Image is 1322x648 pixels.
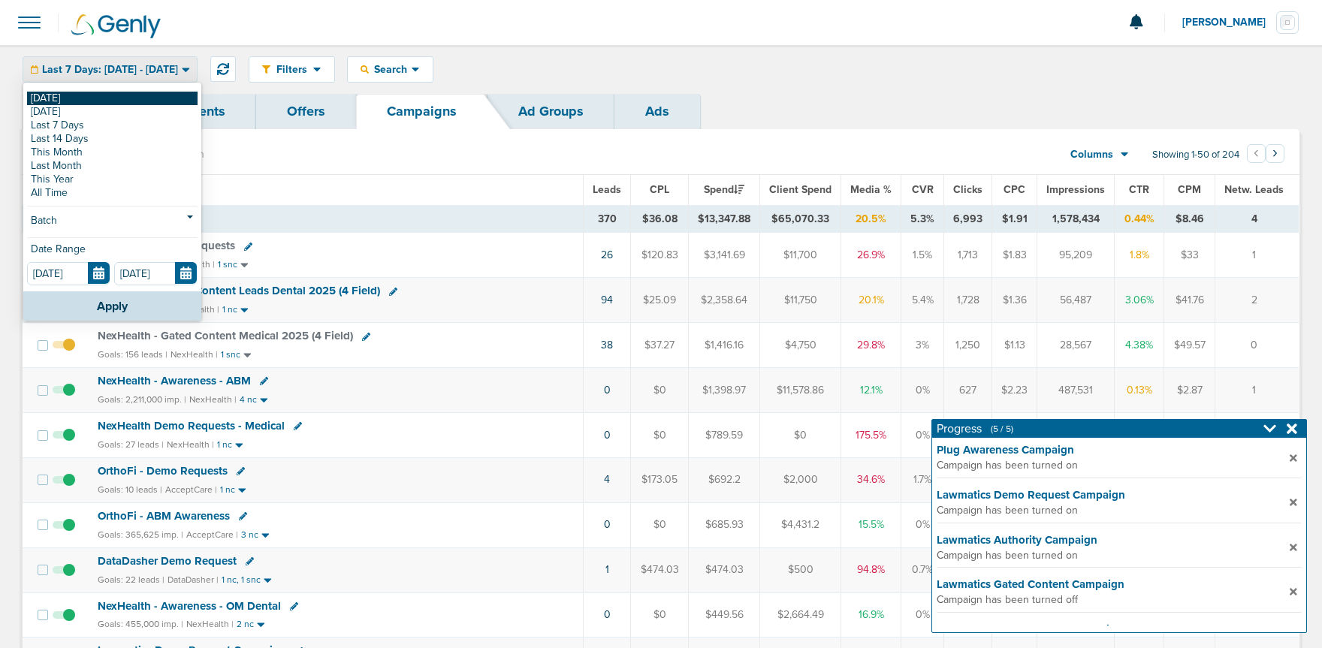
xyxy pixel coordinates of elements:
[901,502,944,547] td: 0%
[601,339,613,351] a: 38
[1152,149,1239,161] span: Showing 1-50 of 204
[240,394,257,405] small: 4 nc
[1115,205,1164,233] td: 0.44%
[760,323,841,368] td: $4,750
[1215,323,1299,368] td: 0
[1178,183,1201,196] span: CPM
[89,205,584,233] td: TOTALS ( )
[631,205,689,233] td: $36.08
[689,457,760,502] td: $692.2
[992,412,1037,457] td: $2.54
[1129,183,1149,196] span: CTR
[841,205,901,233] td: 20.5%
[218,259,237,270] small: 1 snc
[1037,412,1115,457] td: 30,118
[98,464,228,478] span: OrthoFi - Demo Requests
[689,323,760,368] td: $1,416.16
[221,349,240,360] small: 1 snc
[27,186,198,200] a: All Time
[168,574,219,585] small: DataDasher |
[760,547,841,592] td: $500
[27,159,198,173] a: Last Month
[841,323,901,368] td: 29.8%
[1215,205,1299,233] td: 4
[760,592,841,637] td: $2,664.49
[944,205,992,233] td: 6,993
[1164,323,1215,368] td: $49.57
[171,349,218,360] small: NexHealth |
[270,63,313,76] span: Filters
[631,323,689,368] td: $37.27
[98,439,164,451] small: Goals: 27 leads |
[689,205,760,233] td: $13,347.88
[605,563,609,576] a: 1
[1037,233,1115,278] td: 95,209
[98,349,168,360] small: Goals: 156 leads |
[937,577,1290,592] strong: Lawmatics Gated Content Campaign
[631,547,689,592] td: $474.03
[841,547,901,592] td: 94.8%
[901,233,944,278] td: 1.5%
[369,63,412,76] span: Search
[992,323,1037,368] td: $1.13
[953,183,982,196] span: Clicks
[189,394,237,405] small: NexHealth |
[1037,205,1115,233] td: 1,578,434
[760,457,841,502] td: $2,000
[1266,144,1284,163] button: Go to next page
[1037,323,1115,368] td: 28,567
[944,412,992,457] td: 311
[937,548,1285,563] span: Campaign has been turned on
[760,368,841,413] td: $11,578.86
[1115,368,1164,413] td: 0.13%
[944,368,992,413] td: 627
[256,94,356,129] a: Offers
[760,278,841,323] td: $11,750
[604,384,611,396] a: 0
[165,484,217,495] small: AcceptCare |
[98,484,162,496] small: Goals: 10 leads |
[689,368,760,413] td: $1,398.97
[601,249,613,261] a: 26
[98,329,353,342] span: NexHealth - Gated Content Medical 2025 (4 Field)
[901,592,944,637] td: 0%
[689,547,760,592] td: $474.03
[1215,233,1299,278] td: 1
[841,592,901,637] td: 16.9%
[841,412,901,457] td: 175.5%
[760,205,841,233] td: $65,070.33
[604,518,611,531] a: 0
[689,412,760,457] td: $789.59
[937,622,1290,637] strong: NexHealth Demo Requests - Medical
[1004,183,1025,196] span: CPC
[27,119,198,132] a: Last 7 Days
[98,529,183,541] small: Goals: 365,625 imp. |
[901,412,944,457] td: 0%
[98,374,251,387] span: NexHealth - Awareness - ABM
[901,205,944,233] td: 5.3%
[937,503,1285,518] span: Campaign has been turned on
[760,233,841,278] td: $11,700
[1247,146,1284,164] ul: Pagination
[1037,368,1115,413] td: 487,531
[27,212,198,231] a: Batch
[601,294,613,306] a: 94
[1037,278,1115,323] td: 56,487
[937,592,1285,607] span: Campaign has been turned off
[1115,323,1164,368] td: 4.38%
[98,554,237,568] span: DataDasher Demo Request
[937,532,1290,548] strong: Lawmatics Authority Campaign
[841,278,901,323] td: 20.1%
[1215,368,1299,413] td: 1
[27,92,198,105] a: [DATE]
[604,608,611,621] a: 0
[152,94,256,129] a: Clients
[937,487,1290,503] strong: Lawmatics Demo Request Campaign
[1070,147,1113,162] span: Columns
[487,94,614,129] a: Ad Groups
[631,502,689,547] td: $0
[222,574,261,586] small: 1 nc, 1 snc
[650,183,669,196] span: CPL
[1224,183,1284,196] span: Netw. Leads
[167,439,214,450] small: NexHealth |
